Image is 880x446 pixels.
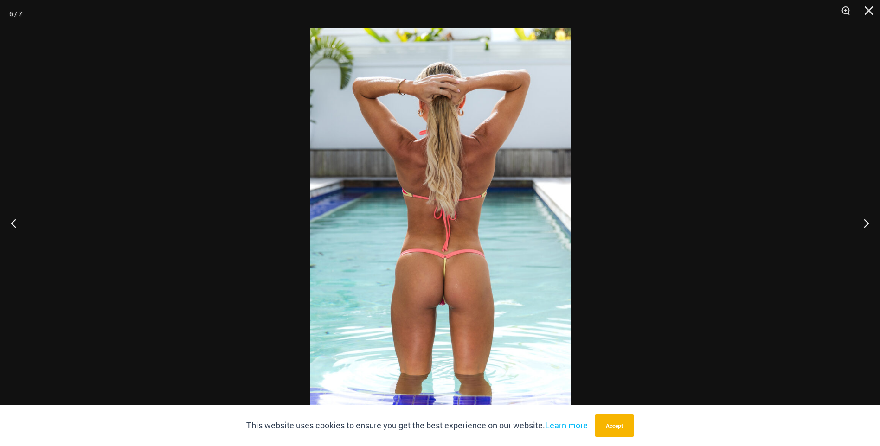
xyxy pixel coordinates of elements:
[310,28,571,418] img: Bubble Mesh Highlight Pink 323 Top 421 Micro 03
[9,7,22,21] div: 6 / 7
[595,414,634,437] button: Accept
[545,420,588,431] a: Learn more
[246,419,588,433] p: This website uses cookies to ensure you get the best experience on our website.
[845,200,880,246] button: Next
